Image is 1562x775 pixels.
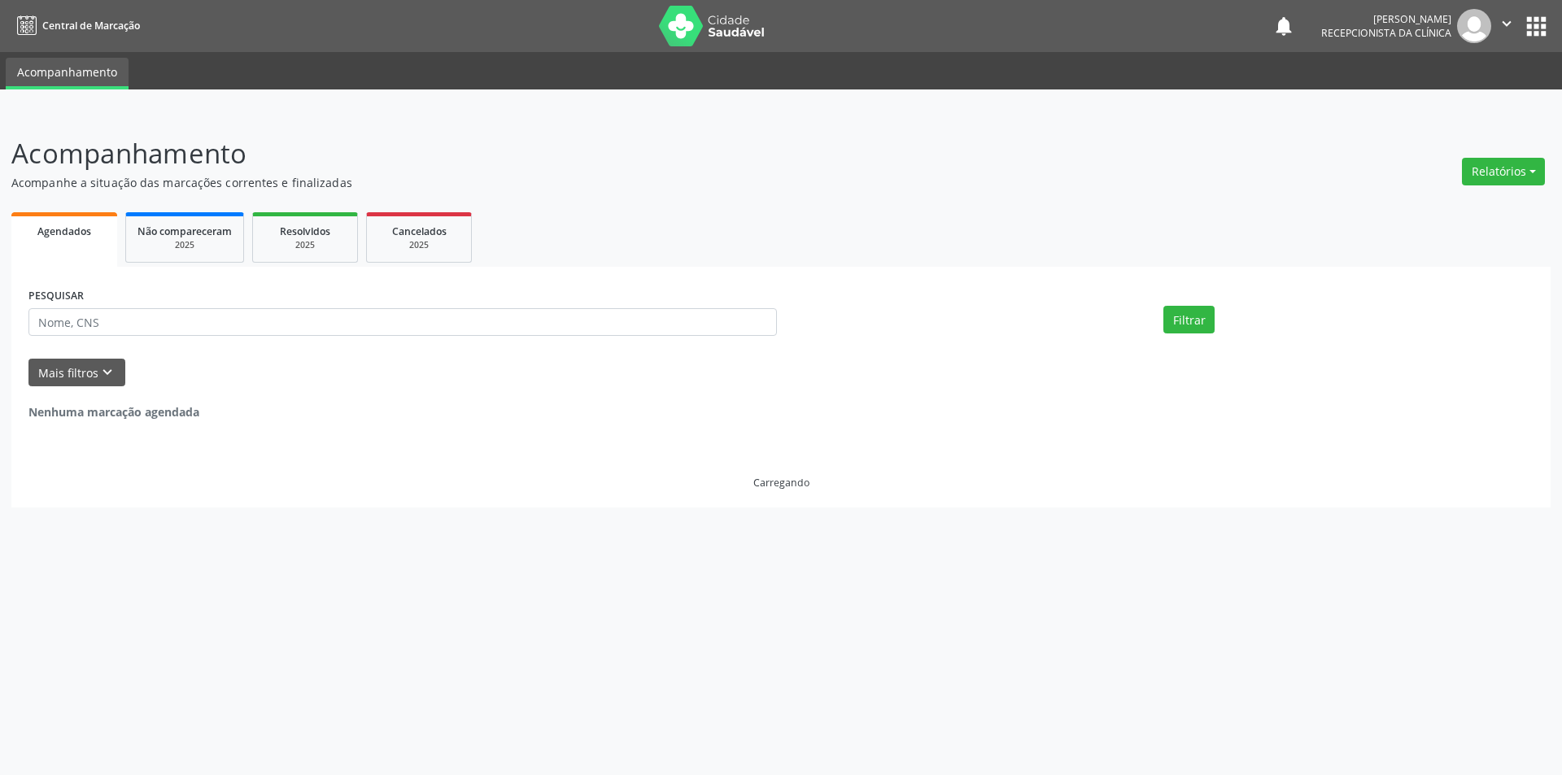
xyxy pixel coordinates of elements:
[1163,306,1215,333] button: Filtrar
[1491,9,1522,43] button: 
[1272,15,1295,37] button: notifications
[1522,12,1551,41] button: apps
[1498,15,1516,33] i: 
[28,308,777,336] input: Nome, CNS
[1457,9,1491,43] img: img
[378,239,460,251] div: 2025
[28,404,199,420] strong: Nenhuma marcação agendada
[1462,158,1545,185] button: Relatórios
[28,359,125,387] button: Mais filtroskeyboard_arrow_down
[11,12,140,39] a: Central de Marcação
[264,239,346,251] div: 2025
[1321,12,1451,26] div: [PERSON_NAME]
[1321,26,1451,40] span: Recepcionista da clínica
[137,224,232,238] span: Não compareceram
[11,174,1089,191] p: Acompanhe a situação das marcações correntes e finalizadas
[392,224,447,238] span: Cancelados
[753,476,809,490] div: Carregando
[11,133,1089,174] p: Acompanhamento
[280,224,330,238] span: Resolvidos
[6,58,129,89] a: Acompanhamento
[28,284,84,309] label: PESQUISAR
[37,224,91,238] span: Agendados
[137,239,232,251] div: 2025
[42,19,140,33] span: Central de Marcação
[98,364,116,381] i: keyboard_arrow_down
